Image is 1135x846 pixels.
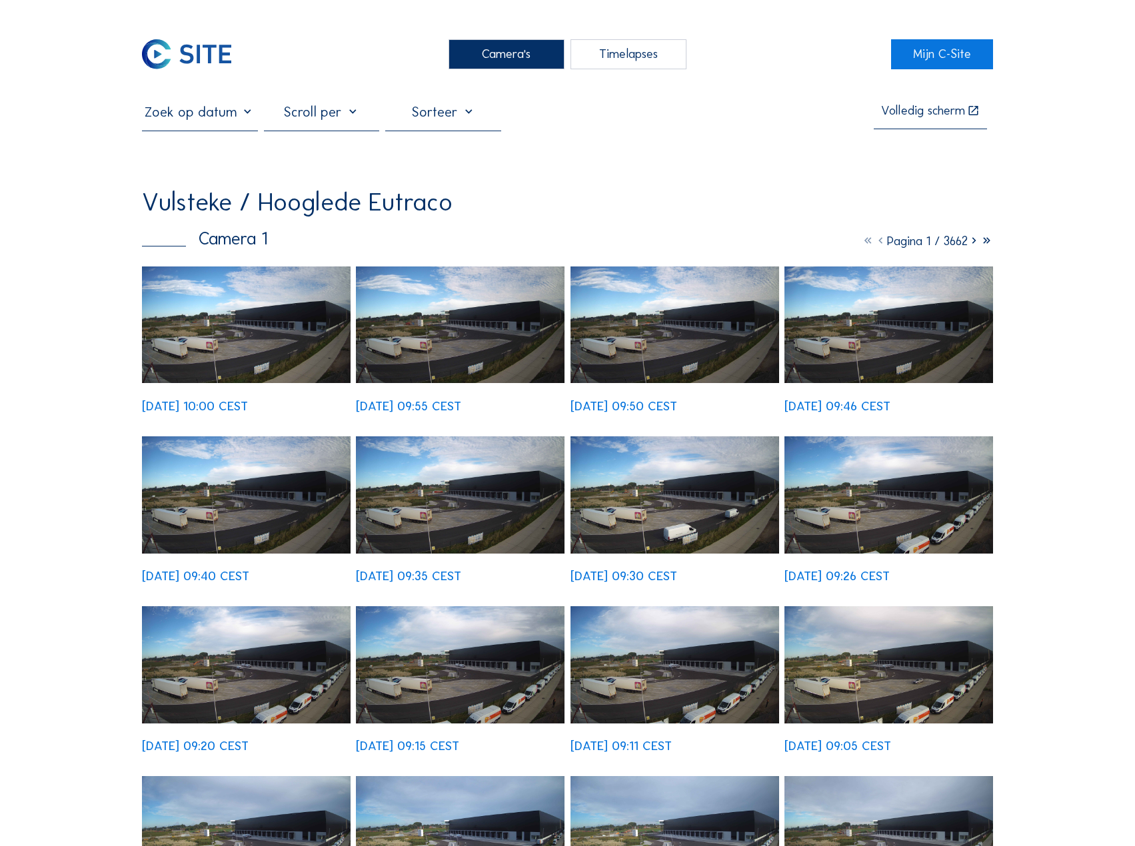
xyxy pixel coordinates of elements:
div: [DATE] 09:50 CEST [570,400,677,413]
div: Timelapses [570,39,686,69]
img: image_53074919 [142,606,351,723]
div: [DATE] 09:15 CEST [356,740,459,753]
img: image_53075316 [356,436,565,554]
img: image_53075190 [570,436,779,554]
img: image_53075059 [784,436,993,554]
img: image_53075453 [142,436,351,554]
div: [DATE] 09:46 CEST [784,400,890,413]
div: Camera 1 [142,230,267,247]
a: Mijn C-Site [891,39,993,69]
a: C-SITE Logo [142,39,244,69]
img: image_53074793 [356,606,565,723]
img: image_53075725 [570,266,779,384]
div: [DATE] 09:40 CEST [142,570,249,583]
div: [DATE] 09:05 CEST [784,740,891,753]
img: image_53074524 [784,606,993,723]
div: [DATE] 09:30 CEST [570,570,677,583]
img: image_53075976 [142,266,351,384]
div: [DATE] 09:20 CEST [142,740,249,753]
div: Volledig scherm [881,105,965,118]
input: Zoek op datum 󰅀 [142,103,258,120]
div: Camera's [449,39,565,69]
div: [DATE] 09:35 CEST [356,570,461,583]
img: image_53075593 [784,266,993,384]
div: [DATE] 09:11 CEST [570,740,672,753]
div: Vulsteke / Hooglede Eutraco [142,190,453,214]
span: Pagina 1 / 3662 [887,233,968,248]
img: C-SITE Logo [142,39,231,69]
div: [DATE] 09:26 CEST [784,570,890,583]
div: [DATE] 10:00 CEST [142,400,248,413]
div: [DATE] 09:55 CEST [356,400,461,413]
img: image_53075848 [356,266,565,384]
img: image_53074665 [570,606,779,723]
